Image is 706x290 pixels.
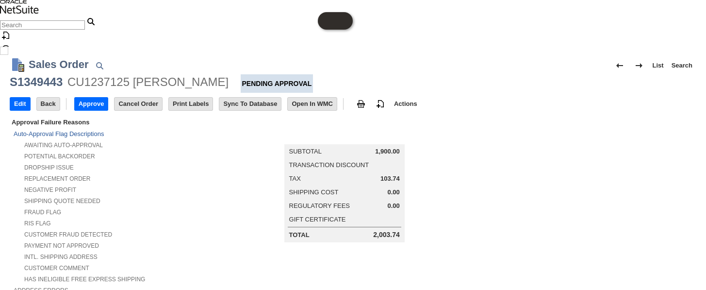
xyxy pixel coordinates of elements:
a: Potential Backorder [24,153,95,160]
img: Previous [614,60,625,71]
a: Fraud Flag [24,209,61,216]
div: CU1237125 [PERSON_NAME] [67,74,229,90]
a: Actions [390,100,421,107]
div: Pending Approval [241,74,313,93]
a: Gift Certificate [289,216,346,223]
iframe: Click here to launch Oracle Guided Learning Help Panel [318,12,353,30]
span: 0.00 [388,188,400,196]
a: Search [668,58,696,73]
img: add-record.svg [375,98,386,110]
input: Edit [10,98,30,110]
a: Total [289,231,310,239]
img: Next [633,60,645,71]
span: 0.00 [388,202,400,210]
a: Replacement Order [24,175,90,182]
a: Has Ineligible Free Express Shipping [24,276,145,283]
div: Approval Failure Reasons [10,117,229,128]
a: Regulatory Fees [289,202,350,209]
a: List [649,58,668,73]
div: S1349443 [10,74,63,90]
img: print.svg [355,98,367,110]
input: Print Labels [169,98,213,110]
a: Customer Comment [24,265,89,272]
img: Quick Find [94,60,105,71]
a: Dropship Issue [24,164,74,171]
a: Negative Profit [24,187,76,193]
a: Customer Fraud Detected [24,231,112,238]
h1: Sales Order [29,56,89,72]
a: Auto-Approval Flag Descriptions [14,130,104,137]
a: Payment not approved [24,242,99,249]
span: Oracle Guided Learning Widget. To move around, please hold and drag [335,12,353,30]
a: Subtotal [289,148,322,155]
a: Shipping Quote Needed [24,198,100,205]
svg: Search [85,16,97,27]
a: RIS flag [24,220,51,227]
a: Tax [289,175,301,182]
input: Cancel Order [115,98,162,110]
caption: Summary [284,129,405,144]
span: 103.74 [380,175,400,183]
a: Intl. Shipping Address [24,254,98,260]
input: Approve [75,98,108,110]
span: 2,003.74 [373,231,400,239]
a: Transaction Discount [289,161,369,169]
input: Sync To Database [219,98,281,110]
span: 1,900.00 [375,148,400,155]
input: Back [37,98,60,110]
input: Open In WMC [288,98,337,110]
a: Awaiting Auto-Approval [24,142,103,149]
a: Shipping Cost [289,188,339,196]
